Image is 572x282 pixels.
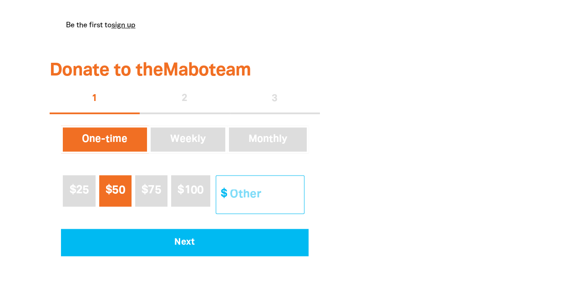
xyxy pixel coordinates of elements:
input: Other [223,176,304,213]
button: One-time [61,126,149,154]
span: $50 [106,185,125,196]
span: Next [73,238,296,247]
span: $75 [142,185,161,196]
button: Monthly [227,126,309,154]
button: $75 [135,175,167,206]
div: Be the first to [59,13,311,38]
div: Paginated content [59,13,311,38]
span: $25 [69,185,89,196]
span: $100 [177,185,203,196]
span: $ [216,181,227,208]
span: Donate to the Mabo team [50,62,251,79]
a: sign up [111,22,136,29]
button: $25 [63,175,95,206]
button: Weekly [149,126,227,154]
button: $100 [171,175,210,206]
button: $50 [99,175,132,206]
button: Pay with Credit Card [61,229,309,256]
